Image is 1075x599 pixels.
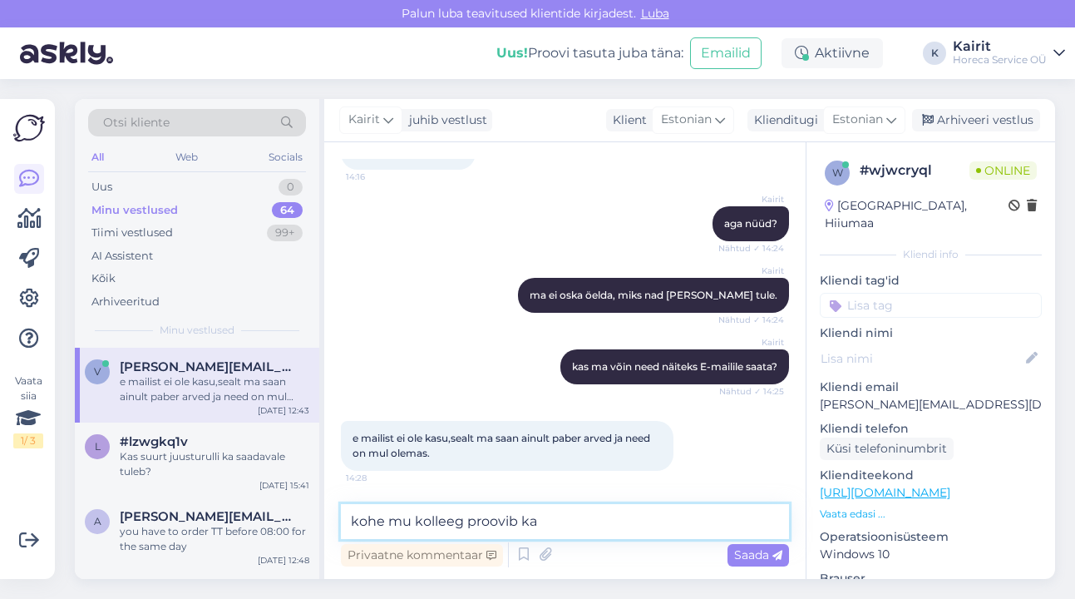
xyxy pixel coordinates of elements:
[348,111,380,129] span: Kairit
[346,472,408,484] span: 14:28
[722,193,784,205] span: Kairit
[13,374,43,448] div: Vaata siia
[120,509,293,524] span: alice@kotkotempire.com
[346,171,408,183] span: 14:16
[953,40,1047,53] div: Kairit
[820,396,1042,413] p: [PERSON_NAME][EMAIL_ADDRESS][DOMAIN_NAME]
[496,43,683,63] div: Proovi tasuta juba täna:
[734,547,782,562] span: Saada
[912,109,1040,131] div: Arhiveeri vestlus
[724,217,777,230] span: aga nüüd?
[103,114,170,131] span: Otsi kliente
[341,544,503,567] div: Privaatne kommentaar
[267,225,303,241] div: 99+
[825,197,1008,232] div: [GEOGRAPHIC_DATA], Hiiumaa
[160,323,234,338] span: Minu vestlused
[353,432,653,459] span: e mailist ei ole kasu,sealt ma saan ainult paber arved ja need on mul olemas.
[820,379,1042,396] p: Kliendi email
[821,349,1023,368] input: Lisa nimi
[820,293,1042,318] input: Lisa tag
[820,272,1042,290] p: Kliendi tag'id
[820,570,1042,587] p: Brauser
[13,112,45,144] img: Askly Logo
[279,179,303,196] div: 0
[13,433,43,448] div: 1 / 3
[820,420,1042,438] p: Kliendi telefon
[860,161,969,181] div: # wjwcryql
[120,524,309,554] div: you have to order TT before 08:00 for the same day
[91,270,116,287] div: Kõik
[120,434,188,449] span: #lzwgkq1v
[820,507,1042,522] p: Vaata edasi ...
[172,146,201,168] div: Web
[820,247,1042,262] div: Kliendi info
[265,146,306,168] div: Socials
[820,485,950,500] a: [URL][DOMAIN_NAME]
[820,324,1042,342] p: Kliendi nimi
[272,202,303,219] div: 64
[91,248,153,265] div: AI Assistent
[259,479,309,492] div: [DATE] 15:41
[782,38,883,68] div: Aktiivne
[94,515,101,527] span: a
[120,374,309,404] div: e mailist ei ole kasu,sealt ma saan ainult paber arved ja need on mul olemas.
[91,179,112,196] div: Uus
[820,546,1042,563] p: Windows 10
[91,202,178,219] div: Minu vestlused
[661,111,712,129] span: Estonian
[719,385,784,398] span: Nähtud ✓ 14:25
[832,166,843,179] span: w
[722,336,784,349] span: Kairit
[496,45,528,61] b: Uus!
[95,440,101,453] span: l
[953,40,1065,67] a: KairitHoreca Service OÜ
[820,528,1042,546] p: Operatsioonisüsteem
[120,359,293,374] span: virko.tugevus@delice.ee
[572,360,777,373] span: kas ma võin need näiteks E-mailile saata?
[969,161,1037,180] span: Online
[820,467,1042,484] p: Klienditeekond
[690,37,762,69] button: Emailid
[91,225,173,241] div: Tiimi vestlused
[91,294,160,310] div: Arhiveeritud
[953,53,1047,67] div: Horeca Service OÜ
[832,111,883,129] span: Estonian
[820,438,954,460] div: Küsi telefoninumbrit
[258,554,309,567] div: [DATE] 12:48
[722,265,784,277] span: Kairit
[718,314,784,326] span: Nähtud ✓ 14:24
[718,242,784,255] span: Nähtud ✓ 14:24
[402,111,487,129] div: juhib vestlust
[120,449,309,479] div: Kas suurt juusturulli ka saadavale tuleb?
[88,146,107,168] div: All
[923,42,946,65] div: K
[94,365,101,378] span: v
[636,6,674,21] span: Luba
[747,111,818,129] div: Klienditugi
[530,289,777,301] span: ma ei oska öelda, miks nad [PERSON_NAME] tule.
[606,111,647,129] div: Klient
[341,504,789,539] textarea: kohe mu kolleeg proovib ka
[258,404,309,417] div: [DATE] 12:43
